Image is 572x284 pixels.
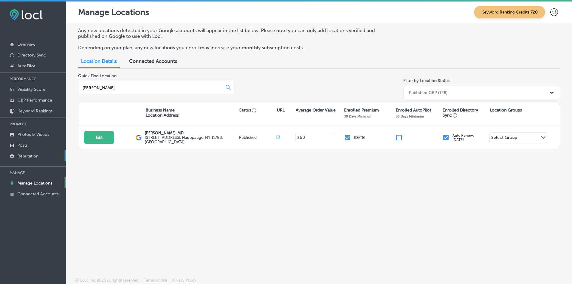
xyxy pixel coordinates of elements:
img: fda3e92497d09a02dc62c9cd864e3231.png [10,9,43,20]
p: Connected Accounts [17,191,59,197]
p: Published [239,135,277,140]
p: Enrolled Directory Sync [443,108,486,118]
label: Filter by Location Status [403,78,449,83]
p: Enrolled Premium [344,108,379,113]
input: All Locations [82,85,221,90]
p: Enrolled AutoPilot [396,108,431,113]
p: Directory Sync [17,53,46,58]
img: logo [136,135,142,141]
span: Keyword Ranking Credits: 720 [474,6,545,18]
p: Reputation [17,154,38,159]
p: Average Order Value [296,108,336,113]
p: Business Name Location Address [146,108,179,118]
p: Status [239,108,277,113]
p: Auto Renew: [DATE] [452,133,474,142]
p: Depending on your plan, any new locations you enroll may increase your monthly subscription costs. [78,45,391,50]
p: [DATE] [354,136,365,140]
p: Manage Locations [78,7,149,17]
p: Posts [17,143,28,148]
button: Edit [84,131,114,144]
p: GBP Performance [17,98,52,103]
div: Published GBP (128) [409,90,447,95]
p: Overview [17,42,35,47]
label: Quick Find Location [78,73,117,78]
p: Locl, Inc. 2025 all rights reserved. [80,278,139,282]
span: Location Details [81,58,117,64]
p: Visibility Score [17,87,45,92]
p: 30 Days Minimum [344,114,372,118]
label: [STREET_ADDRESS] , Hauppauge, NY 11788, [GEOGRAPHIC_DATA] [145,135,237,144]
p: 30 Days Minimum [396,114,424,118]
p: $ [297,136,299,140]
div: Select Group [491,135,517,142]
p: [PERSON_NAME], MD [145,131,237,135]
p: Location Groups [490,108,522,113]
span: Connected Accounts [129,58,177,64]
p: Keyword Rankings [17,108,53,114]
p: AutoPilot [17,63,35,69]
p: URL [277,108,285,113]
p: Any new locations detected in your Google accounts will appear in the list below. Please note you... [78,28,391,39]
p: Photos & Videos [17,132,49,137]
p: Manage Locations [17,181,52,186]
